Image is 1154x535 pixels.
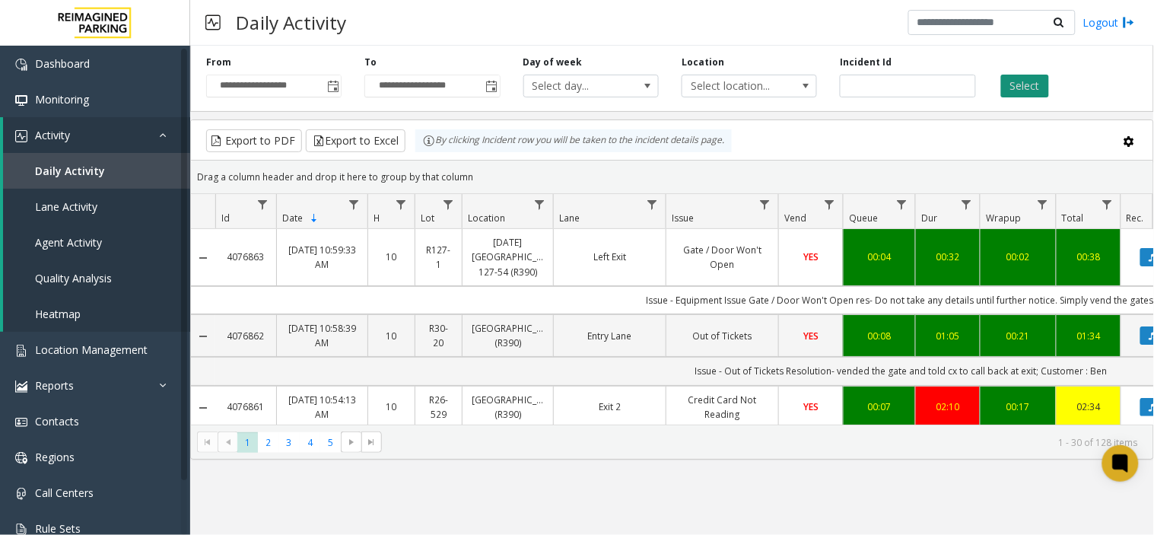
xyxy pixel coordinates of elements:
span: Location Management [35,342,148,357]
a: R26-529 [424,393,453,422]
img: 'icon' [15,416,27,428]
span: Toggle popup [324,75,341,97]
span: Lot [421,212,434,225]
a: Daily Activity [3,153,190,189]
a: Gate / Door Won't Open [676,243,769,272]
span: Total [1062,212,1084,225]
a: Activity [3,117,190,153]
div: Data table [191,194,1153,425]
span: Issue [672,212,694,225]
span: Regions [35,450,75,464]
a: Credit Card Not Reading [676,393,769,422]
a: Vend Filter Menu [819,194,840,215]
span: Vend [784,212,806,225]
label: To [364,56,377,69]
span: Agent Activity [35,235,102,250]
span: Contacts [35,414,79,428]
a: 00:02 [990,250,1047,264]
span: Page 1 [237,432,258,453]
a: 00:17 [990,400,1047,414]
a: Exit 2 [563,400,656,414]
a: Wrapup Filter Menu [1032,194,1053,215]
span: Heatmap [35,307,81,321]
a: [DATE] 10:59:33 AM [286,243,358,272]
span: Reports [35,378,74,393]
span: YES [803,330,819,342]
span: Wrapup [986,212,1021,225]
span: Page 5 [320,432,341,453]
a: Location Filter Menu [529,194,550,215]
a: Out of Tickets [676,329,769,343]
a: 4076862 [224,329,267,343]
a: [DATE] 10:54:13 AM [286,393,358,422]
h3: Daily Activity [228,4,354,41]
span: Lane Activity [35,199,97,214]
span: YES [803,400,819,413]
a: Id Filter Menu [253,194,273,215]
a: 02:10 [925,400,971,414]
div: By clicking Incident row you will be taken to the incident details page. [415,129,732,152]
a: YES [788,329,834,343]
img: 'icon' [15,130,27,142]
img: 'icon' [15,452,27,464]
span: Go to the last page [366,436,378,448]
span: Select day... [524,75,631,97]
span: Daily Activity [35,164,105,178]
span: Sortable [308,212,320,225]
a: 00:38 [1066,250,1111,264]
a: 4076863 [224,250,267,264]
a: [GEOGRAPHIC_DATA] (R390) [472,393,544,422]
img: 'icon' [15,345,27,357]
img: 'icon' [15,488,27,500]
a: 10 [377,400,405,414]
span: Go to the next page [341,432,361,453]
label: Incident Id [840,56,892,69]
span: Toggle popup [483,75,500,97]
span: Go to the last page [361,432,382,453]
a: Total Filter Menu [1097,194,1117,215]
a: Lane Activity [3,189,190,225]
div: 01:05 [925,329,971,343]
a: Collapse Details [191,402,215,414]
div: 00:04 [853,250,906,264]
label: From [206,56,231,69]
a: 00:07 [853,400,906,414]
label: Day of week [523,56,583,69]
a: YES [788,250,834,264]
a: R30-20 [424,321,453,350]
label: Location [682,56,724,69]
span: Call Centers [35,486,94,500]
img: logout [1123,14,1135,30]
div: Drag a column header and drop it here to group by that column [191,164,1153,190]
a: 00:32 [925,250,971,264]
span: Dashboard [35,56,90,71]
a: [DATE] 10:58:39 AM [286,321,358,350]
button: Export to Excel [306,129,405,152]
span: Quality Analysis [35,271,112,285]
a: Collapse Details [191,330,215,342]
span: Id [221,212,230,225]
a: 02:34 [1066,400,1111,414]
a: 00:08 [853,329,906,343]
span: Page 4 [300,432,320,453]
img: 'icon' [15,94,27,107]
img: 'icon' [15,381,27,393]
span: Select location... [682,75,790,97]
a: Date Filter Menu [344,194,364,215]
a: Quality Analysis [3,260,190,296]
a: Entry Lane [563,329,656,343]
a: 01:34 [1066,329,1111,343]
a: 10 [377,329,405,343]
span: Lane [559,212,580,225]
a: Collapse Details [191,252,215,264]
a: R127-1 [424,243,453,272]
kendo-pager-info: 1 - 30 of 128 items [391,436,1138,449]
img: 'icon' [15,59,27,71]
